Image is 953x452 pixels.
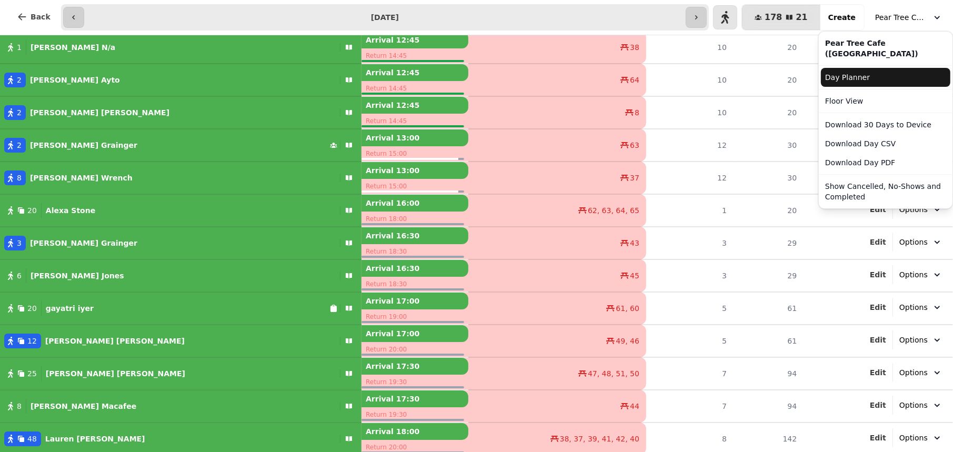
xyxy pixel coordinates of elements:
[821,92,950,111] a: Floor View
[818,31,953,209] div: Pear Tree Cafe ([GEOGRAPHIC_DATA])
[821,34,950,63] div: Pear Tree Cafe ([GEOGRAPHIC_DATA])
[875,12,928,23] span: Pear Tree Cafe ([GEOGRAPHIC_DATA])
[869,8,949,27] button: Pear Tree Cafe ([GEOGRAPHIC_DATA])
[821,68,950,87] a: Day Planner
[821,177,950,206] button: Show Cancelled, No-Shows and Completed
[821,153,950,172] button: Download Day PDF
[821,115,950,134] button: Download 30 Days to Device
[821,134,950,153] button: Download Day CSV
